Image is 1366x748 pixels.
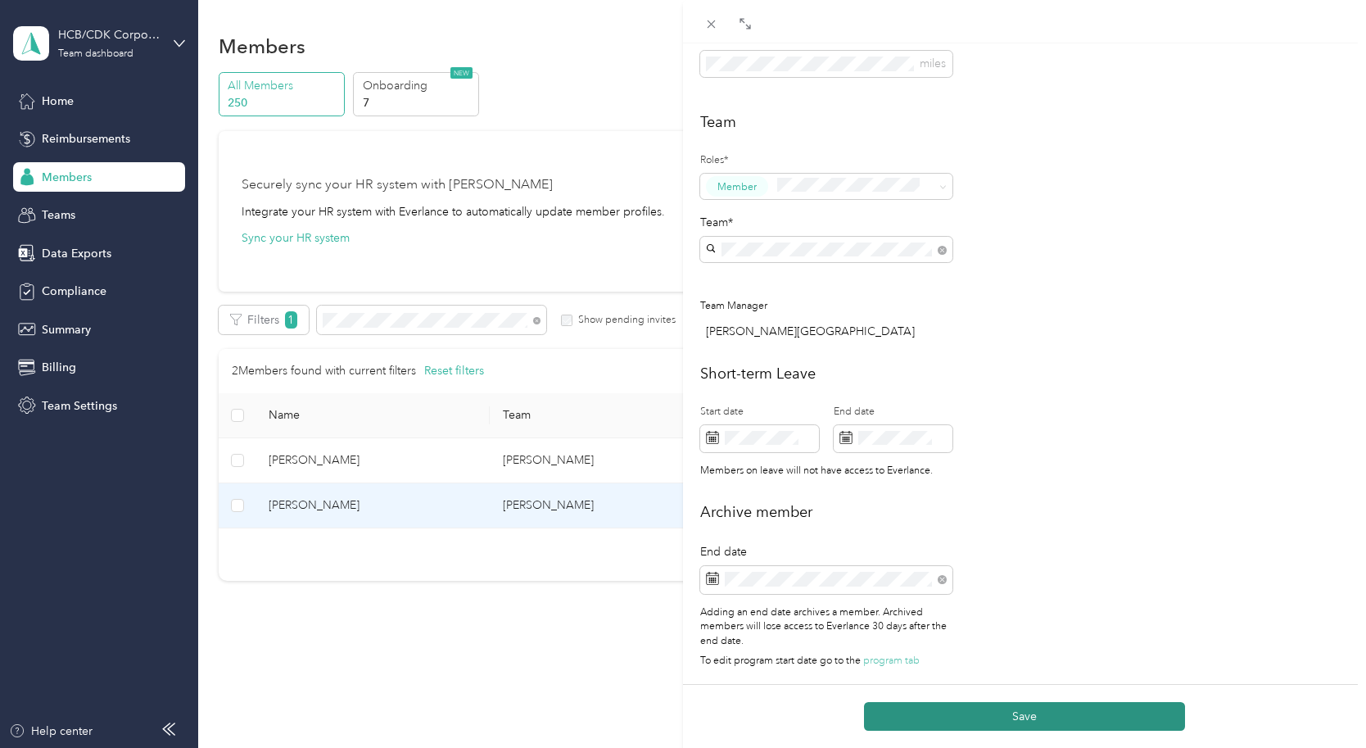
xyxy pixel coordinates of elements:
div: Members on leave will not have access to Everlance. [700,464,975,478]
iframe: Everlance-gr Chat Button Frame [1274,656,1366,748]
div: [PERSON_NAME][GEOGRAPHIC_DATA] [706,323,952,340]
div: End date [700,543,952,560]
button: Save [864,702,1185,731]
button: Member [706,176,768,197]
label: Start date [700,405,819,419]
div: Team* [700,214,952,231]
p: To edit program start date go to the [700,654,952,669]
h2: Team [700,111,1349,134]
span: program tab [863,655,920,667]
span: miles [920,57,946,70]
span: Member [717,179,757,194]
div: Adding an end date archives a member. Archived members will lose access to Everlance 30 days afte... [700,605,952,669]
label: Roles* [700,153,952,168]
span: Team Manager [700,300,767,312]
h2: Archive member [700,501,1349,524]
h2: Short-term Leave [700,363,1349,385]
label: End date [834,405,952,419]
